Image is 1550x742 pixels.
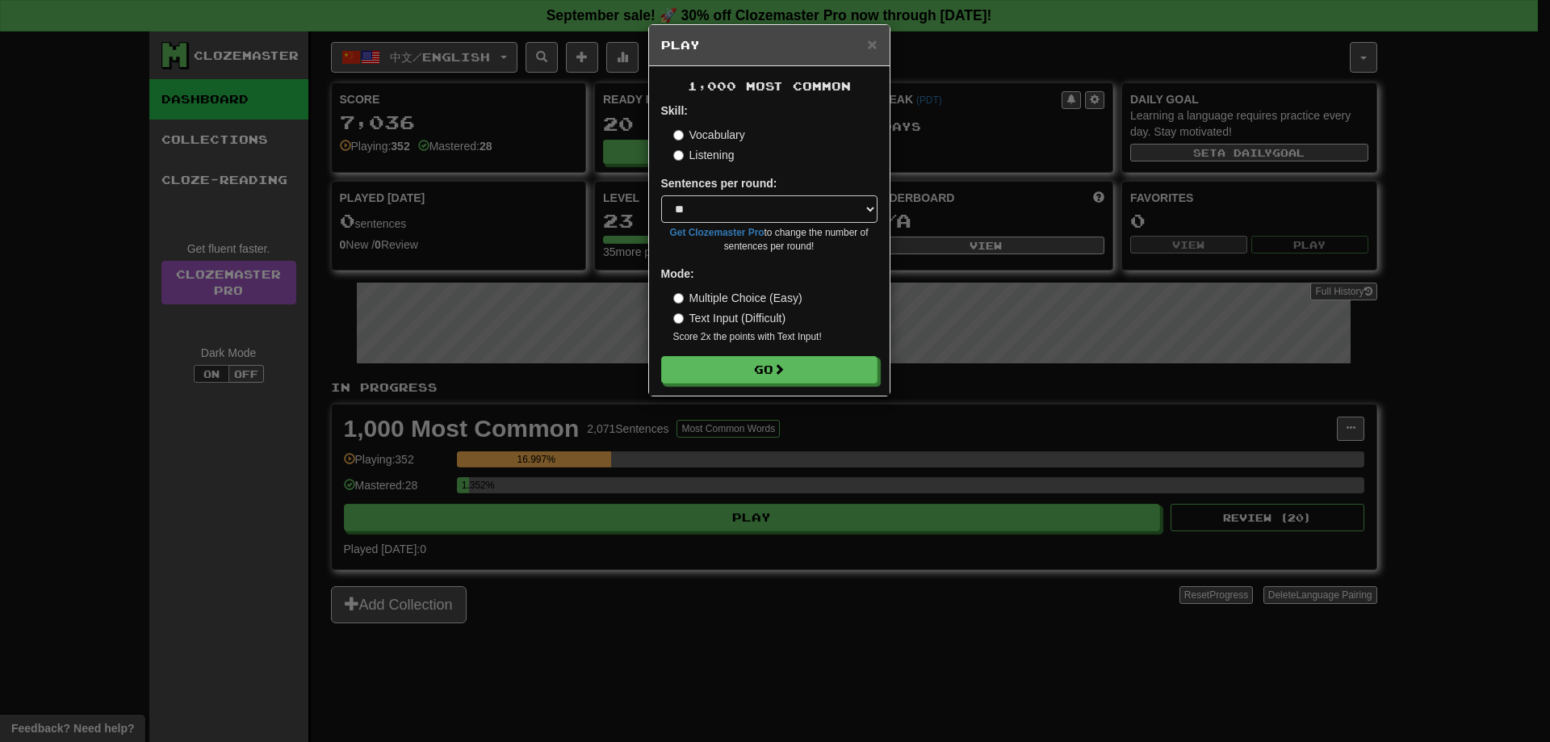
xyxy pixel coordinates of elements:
input: Multiple Choice (Easy) [673,293,684,304]
input: Vocabulary [673,130,684,140]
label: Listening [673,147,735,163]
button: Go [661,356,878,384]
h5: Play [661,37,878,53]
label: Sentences per round: [661,175,777,191]
button: Close [867,36,877,52]
input: Text Input (Difficult) [673,313,684,324]
strong: Skill: [661,104,688,117]
label: Multiple Choice (Easy) [673,290,802,306]
span: × [867,35,877,53]
small: to change the number of sentences per round! [661,226,878,254]
strong: Mode: [661,267,694,280]
span: 1,000 Most Common [688,79,851,93]
label: Text Input (Difficult) [673,310,786,326]
a: Get Clozemaster Pro [670,227,765,238]
small: Score 2x the points with Text Input ! [673,330,878,344]
label: Vocabulary [673,127,745,143]
input: Listening [673,150,684,161]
